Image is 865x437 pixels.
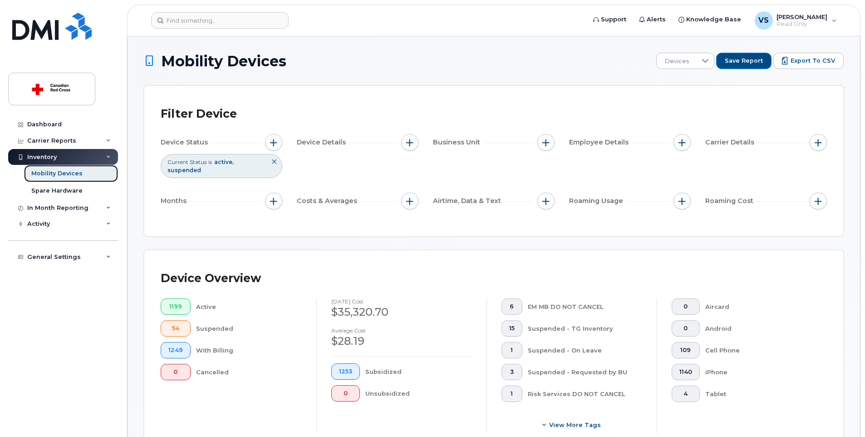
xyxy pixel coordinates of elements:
div: With Billing [196,342,302,358]
div: Android [705,320,813,337]
span: 54 [168,325,183,332]
span: Roaming Cost [705,196,756,206]
button: 109 [672,342,700,358]
button: View more tags [501,417,642,433]
button: 54 [161,320,191,337]
span: Roaming Usage [569,196,626,206]
span: 1 [509,347,515,354]
div: Suspended - On Leave [528,342,643,358]
div: Suspended [196,320,302,337]
button: 0 [672,320,700,337]
span: 1249 [168,347,183,354]
div: Suspended - TG Inventory [528,320,643,337]
button: 0 [161,364,191,380]
div: $28.19 [331,333,472,349]
span: Mobility Devices [161,53,286,69]
h4: Average cost [331,328,472,333]
span: Costs & Averages [297,196,360,206]
span: 0 [679,303,692,310]
span: is [208,158,212,166]
span: active [214,159,234,165]
h4: [DATE] cost [331,298,472,304]
span: 0 [339,390,352,397]
button: 15 [501,320,522,337]
div: Cancelled [196,364,302,380]
span: 109 [679,347,692,354]
span: Airtime, Data & Text [433,196,504,206]
span: Months [161,196,189,206]
div: Risk Services DO NOT CANCEL [528,386,643,402]
div: Tablet [705,386,813,402]
div: Subsidized [365,363,472,380]
span: 0 [679,325,692,332]
div: Unsubsidized [365,385,472,402]
span: View more tags [549,421,601,429]
button: 4 [672,386,700,402]
div: Cell Phone [705,342,813,358]
span: Export to CSV [791,57,835,65]
span: Business Unit [433,138,483,147]
span: Devices [657,53,697,70]
button: 1199 [161,298,191,315]
span: 1199 [168,303,183,310]
button: 0 [331,385,360,402]
div: $35,320.70 [331,304,472,320]
span: Current Status [167,158,206,166]
span: suspended [167,167,201,174]
span: 6 [509,303,515,310]
div: Active [196,298,302,315]
span: 15 [509,325,515,332]
button: 3 [501,364,522,380]
div: iPhone [705,364,813,380]
button: Save Report [716,53,772,69]
button: 1249 [161,342,191,358]
button: 0 [672,298,700,315]
div: Aircard [705,298,813,315]
span: 4 [679,390,692,397]
div: EM MB DO NOT CANCEL [528,298,643,315]
span: Save Report [725,57,763,65]
div: Filter Device [161,102,237,126]
span: Device Details [297,138,349,147]
button: 1253 [331,363,360,380]
span: 1253 [339,368,352,375]
span: 1140 [679,368,692,376]
span: Device Status [161,138,211,147]
button: 1 [501,342,522,358]
span: Employee Details [569,138,631,147]
div: Suspended - Requested by BU [528,364,643,380]
div: Device Overview [161,267,261,290]
span: Carrier Details [705,138,757,147]
button: 6 [501,298,522,315]
span: 0 [168,368,183,376]
span: 3 [509,368,515,376]
button: 1 [501,386,522,402]
button: 1140 [672,364,700,380]
span: 1 [509,390,515,397]
button: Export to CSV [773,53,844,69]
